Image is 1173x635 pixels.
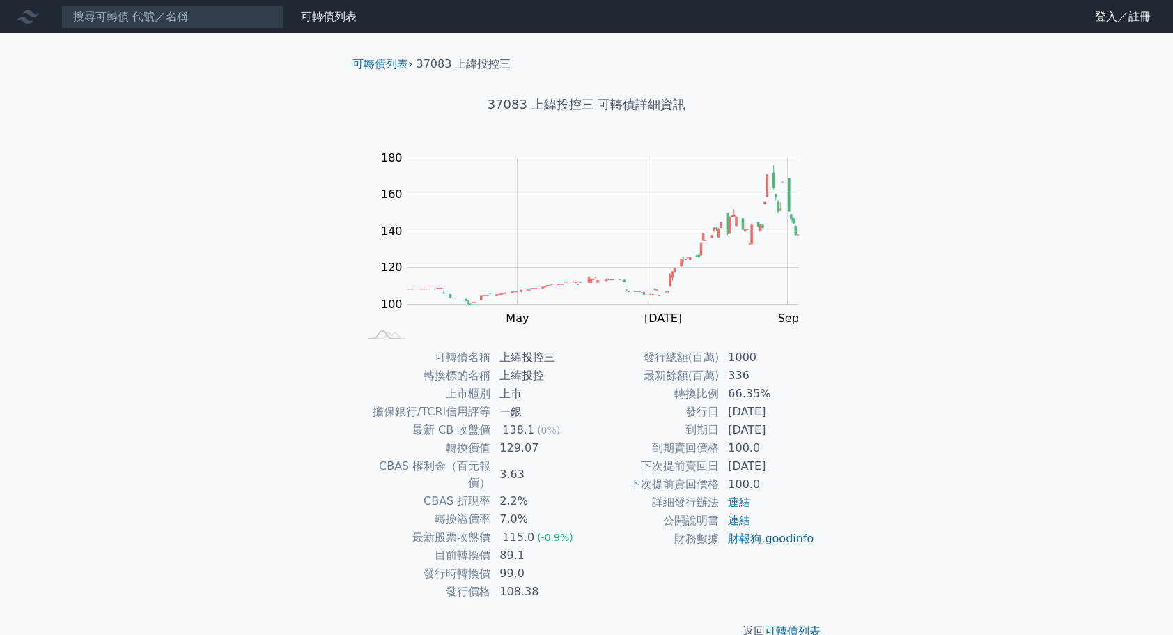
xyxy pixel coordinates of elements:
td: 發行時轉換價 [358,565,491,583]
span: (0%) [537,424,560,436]
td: 下次提前賣回價格 [586,475,720,494]
li: › [352,56,412,72]
td: 最新 CB 收盤價 [358,421,491,439]
tspan: 100 [381,298,403,311]
g: Chart [374,151,820,325]
a: 財報狗 [728,532,761,545]
td: , [720,530,815,548]
td: 100.0 [720,439,815,457]
td: 轉換標的名稱 [358,367,491,385]
td: 財務數據 [586,530,720,548]
a: goodinfo [765,532,814,545]
h1: 37083 上緯投控三 可轉債詳細資訊 [341,95,832,114]
tspan: 160 [381,188,403,201]
a: 連結 [728,514,750,527]
td: 到期賣回價格 [586,439,720,457]
td: 上市 [491,385,586,403]
td: [DATE] [720,403,815,421]
td: 公開說明書 [586,512,720,530]
td: 上市櫃別 [358,385,491,403]
td: 轉換價值 [358,439,491,457]
tspan: May [506,312,529,325]
tspan: 140 [381,224,403,238]
td: 發行總額(百萬) [586,349,720,367]
td: [DATE] [720,421,815,439]
td: CBAS 折現率 [358,492,491,510]
a: 可轉債列表 [301,10,357,23]
td: 轉換溢價率 [358,510,491,528]
td: 108.38 [491,583,586,601]
tspan: [DATE] [644,312,682,325]
div: 138.1 [499,422,537,438]
td: 最新餘額(百萬) [586,367,720,385]
td: [DATE] [720,457,815,475]
tspan: Sep [778,312,799,325]
a: 登入／註冊 [1084,6,1162,28]
td: 最新股票收盤價 [358,528,491,546]
td: 目前轉換價 [358,546,491,565]
td: 發行日 [586,403,720,421]
td: 336 [720,367,815,385]
td: 發行價格 [358,583,491,601]
td: 100.0 [720,475,815,494]
a: 可轉債列表 [352,57,408,70]
tspan: 180 [381,151,403,165]
td: 下次提前賣回日 [586,457,720,475]
td: 詳細發行辦法 [586,494,720,512]
td: 7.0% [491,510,586,528]
td: 可轉債名稱 [358,349,491,367]
input: 搜尋可轉債 代號／名稱 [61,5,284,29]
td: 99.0 [491,565,586,583]
a: 連結 [728,496,750,509]
td: 一銀 [491,403,586,421]
tspan: 120 [381,261,403,274]
td: 1000 [720,349,815,367]
td: 上緯投控 [491,367,586,385]
td: CBAS 權利金（百元報價） [358,457,491,492]
td: 擔保銀行/TCRI信用評等 [358,403,491,421]
td: 轉換比例 [586,385,720,403]
td: 129.07 [491,439,586,457]
td: 89.1 [491,546,586,565]
li: 37083 上緯投控三 [417,56,511,72]
div: 115.0 [499,529,537,546]
td: 2.2% [491,492,586,510]
td: 3.63 [491,457,586,492]
td: 66.35% [720,385,815,403]
span: (-0.9%) [537,532,573,543]
td: 到期日 [586,421,720,439]
td: 上緯投控三 [491,349,586,367]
